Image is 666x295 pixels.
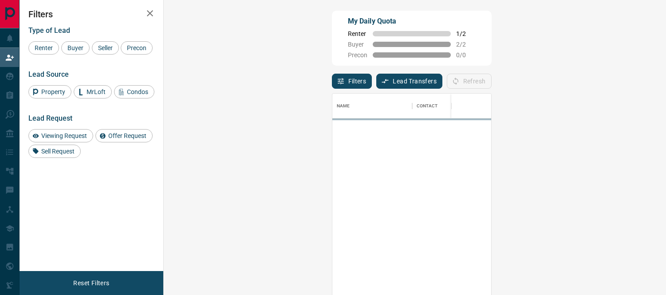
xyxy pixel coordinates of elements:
span: Viewing Request [38,132,90,139]
span: 2 / 2 [456,41,476,48]
span: Seller [95,44,116,51]
div: Offer Request [95,129,153,142]
div: Name [337,94,350,118]
div: Viewing Request [28,129,93,142]
span: Type of Lead [28,26,70,35]
span: 1 / 2 [456,30,476,37]
div: Property [28,85,71,98]
span: Buyer [64,44,87,51]
span: Lead Request [28,114,72,122]
div: MrLoft [74,85,112,98]
span: Property [38,88,68,95]
div: Sell Request [28,145,81,158]
div: Renter [28,41,59,55]
span: Buyer [348,41,367,48]
div: Precon [121,41,153,55]
div: Contact [412,94,483,118]
button: Lead Transfers [376,74,442,89]
span: Sell Request [38,148,78,155]
div: Name [332,94,412,118]
span: MrLoft [83,88,109,95]
span: Renter [32,44,56,51]
p: My Daily Quota [348,16,476,27]
span: Precon [124,44,150,51]
span: Renter [348,30,367,37]
div: Buyer [61,41,90,55]
h2: Filters [28,9,154,20]
span: 0 / 0 [456,51,476,59]
div: Condos [114,85,154,98]
button: Reset Filters [67,275,115,291]
div: Seller [92,41,119,55]
span: Offer Request [105,132,150,139]
button: Filters [332,74,372,89]
span: Precon [348,51,367,59]
span: Condos [124,88,151,95]
span: Lead Source [28,70,69,79]
div: Contact [417,94,438,118]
